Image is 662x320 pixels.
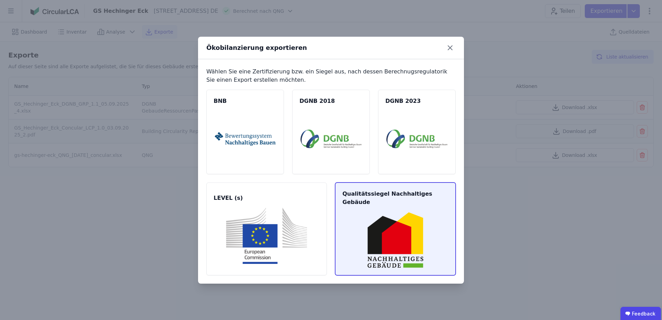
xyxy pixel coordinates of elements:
div: Ökobilanzierung exportieren [206,43,307,53]
span: DGNB 2018 [299,97,363,105]
img: dgnb23 [386,111,447,167]
img: dgnb18 [301,111,361,167]
img: levels [215,208,319,264]
span: LEVEL (s) [214,194,320,202]
span: DGNB 2023 [385,97,448,105]
span: Qualitätssiegel Nachhaltiges Gebäude [342,190,448,206]
img: bnb [215,111,276,167]
span: BNB [214,97,277,105]
div: Wählen Sie eine Zertifizierung bzw. ein Siegel aus, nach dessen Berechnugsregulatorik Sie einen E... [206,68,456,84]
img: qng [343,212,447,268]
